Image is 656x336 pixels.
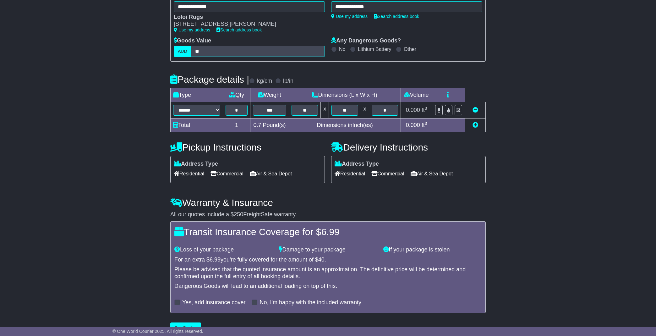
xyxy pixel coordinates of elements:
a: Remove this item [473,107,478,113]
label: Yes, add insurance cover [182,299,245,306]
td: 1 [223,118,250,132]
span: Air & Sea Depot [250,169,292,179]
label: Goods Value [174,37,211,44]
a: Search address book [216,27,262,32]
td: Weight [250,88,289,102]
div: Loss of your package [171,246,276,253]
label: No [339,46,345,52]
td: Dimensions in Inch(es) [289,118,401,132]
sup: 3 [425,121,427,126]
span: 0.000 [406,107,420,113]
span: ft [422,122,427,128]
div: Please be advised that the quoted insurance amount is an approximation. The definitive price will... [174,266,482,280]
label: AUD [174,46,191,57]
span: 6.99 [321,227,339,237]
td: x [361,102,369,118]
div: Dangerous Goods will lead to an additional loading on top of this. [174,283,482,290]
td: Volume [401,88,432,102]
h4: Transit Insurance Coverage for $ [174,227,482,237]
div: For an extra $ you're fully covered for the amount of $ . [174,256,482,263]
span: 0.000 [406,122,420,128]
td: Type [171,88,223,102]
label: Lithium Battery [358,46,391,52]
div: All our quotes include a $ FreightSafe warranty. [170,211,486,218]
label: kg/cm [257,78,272,85]
div: Damage to your package [276,246,380,253]
span: Residential [174,169,204,179]
h4: Delivery Instructions [331,142,486,152]
span: 250 [234,211,243,218]
td: x [321,102,329,118]
a: Use my address [174,27,210,32]
div: If your package is stolen [380,246,485,253]
label: lb/in [283,78,293,85]
td: Dimensions (L x W x H) [289,88,401,102]
span: 6.99 [210,256,221,263]
a: Search address book [374,14,419,19]
span: © One World Courier 2025. All rights reserved. [112,329,203,334]
span: Air & Sea Depot [411,169,453,179]
label: No, I'm happy with the included warranty [260,299,361,306]
h4: Pickup Instructions [170,142,325,152]
td: Pound(s) [250,118,289,132]
span: Residential [335,169,365,179]
td: Total [171,118,223,132]
td: Qty [223,88,250,102]
a: Add new item [473,122,478,128]
span: 0.7 [253,122,261,128]
label: Other [404,46,416,52]
label: Address Type [174,161,218,168]
span: Commercial [210,169,243,179]
a: Use my address [331,14,368,19]
label: Any Dangerous Goods? [331,37,401,44]
sup: 3 [425,106,427,111]
div: Loloi Rugs [174,14,319,21]
span: 40 [318,256,325,263]
span: ft [422,107,427,113]
span: Commercial [371,169,404,179]
div: [STREET_ADDRESS][PERSON_NAME] [174,21,319,28]
h4: Package details | [170,74,249,85]
button: Get Quotes [170,322,201,333]
label: Address Type [335,161,379,168]
h4: Warranty & Insurance [170,197,486,208]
